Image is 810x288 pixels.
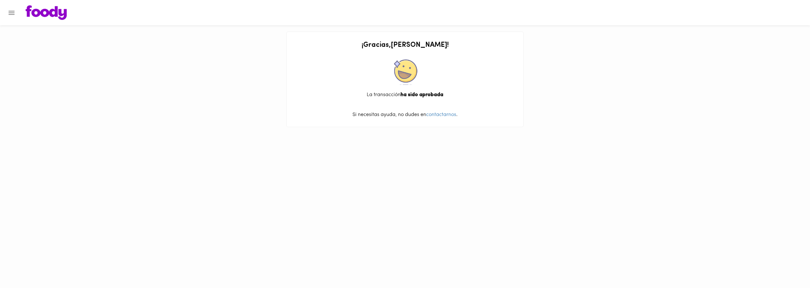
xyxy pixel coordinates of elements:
a: contactarnos [426,112,456,117]
button: Menu [4,5,19,21]
b: ha sido aprobada [401,92,443,97]
img: logo.png [26,5,67,20]
h2: ¡ Gracias , [PERSON_NAME] ! [293,41,517,49]
div: La transacción [293,91,517,99]
img: approved.png [392,59,418,85]
p: Si necesitas ayuda, no dudes en . [293,111,517,119]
